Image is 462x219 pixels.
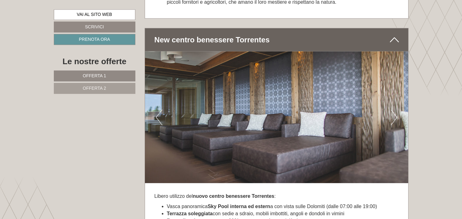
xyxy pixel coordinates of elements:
div: New centro benessere Torrentes [145,28,408,51]
span: Offerta 1 [83,73,106,78]
a: Vai al sito web [54,9,135,20]
p: Libero utilizzo del : [154,193,399,200]
span: Offerta 2 [83,86,106,91]
li: Vasca panoramica a con vista sulle Dolomiti (dalle 07:00 alle 19:00) [167,203,399,210]
strong: Sky Pool interna ed estern [208,204,270,209]
a: Prenota ora [54,34,135,45]
a: Scrivici [54,21,135,32]
div: Le nostre offerte [54,56,135,67]
button: Next [391,110,397,125]
strong: Terrazza soleggiata [167,211,212,216]
li: con sedie a sdraio, mobili imbottiti, angoli e dondoli in vimini [167,210,399,217]
strong: nuovo centro benessere Torrentes [193,193,274,199]
button: Previous [156,110,162,125]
